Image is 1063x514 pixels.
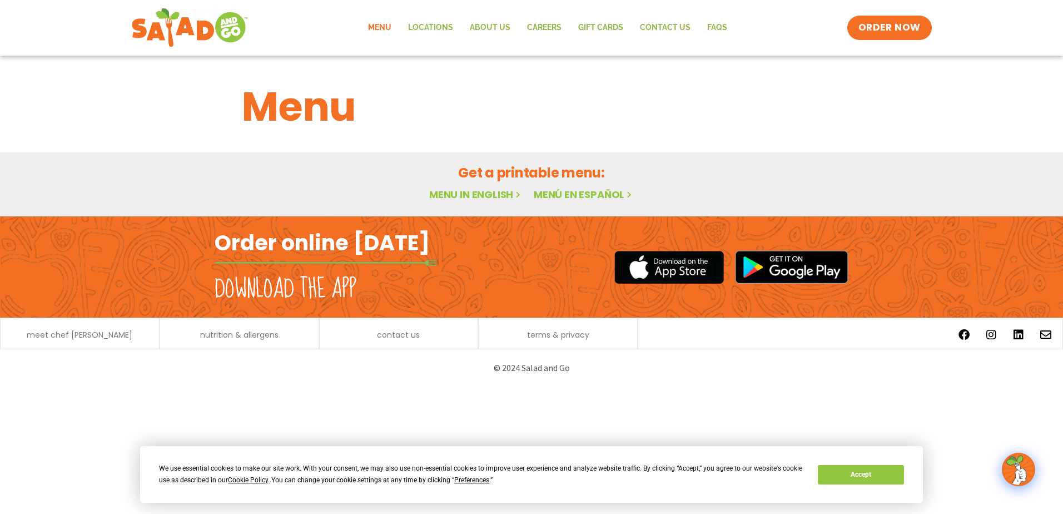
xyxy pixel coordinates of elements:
a: Contact Us [632,15,699,41]
a: About Us [461,15,519,41]
a: meet chef [PERSON_NAME] [27,331,132,339]
a: Menú en español [534,187,634,201]
img: wpChatIcon [1003,454,1034,485]
button: Accept [818,465,903,485]
a: Careers [519,15,570,41]
span: Preferences [454,476,489,484]
a: terms & privacy [527,331,589,339]
h2: Order online [DATE] [215,229,430,256]
a: contact us [377,331,420,339]
a: FAQs [699,15,736,41]
img: google_play [735,250,848,284]
span: Cookie Policy [228,476,268,484]
img: new-SAG-logo-768×292 [131,6,249,50]
a: ORDER NOW [847,16,932,40]
a: GIFT CARDS [570,15,632,41]
div: Cookie Consent Prompt [140,446,923,503]
h1: Menu [242,77,821,137]
a: Menu in English [429,187,523,201]
a: Menu [360,15,400,41]
div: We use essential cookies to make our site work. With your consent, we may also use non-essential ... [159,463,804,486]
img: fork [215,260,437,266]
h2: Get a printable menu: [242,163,821,182]
h2: Download the app [215,274,356,305]
img: appstore [614,249,724,285]
p: © 2024 Salad and Go [220,360,843,375]
span: ORDER NOW [858,21,921,34]
nav: Menu [360,15,736,41]
a: Locations [400,15,461,41]
a: nutrition & allergens [200,331,279,339]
